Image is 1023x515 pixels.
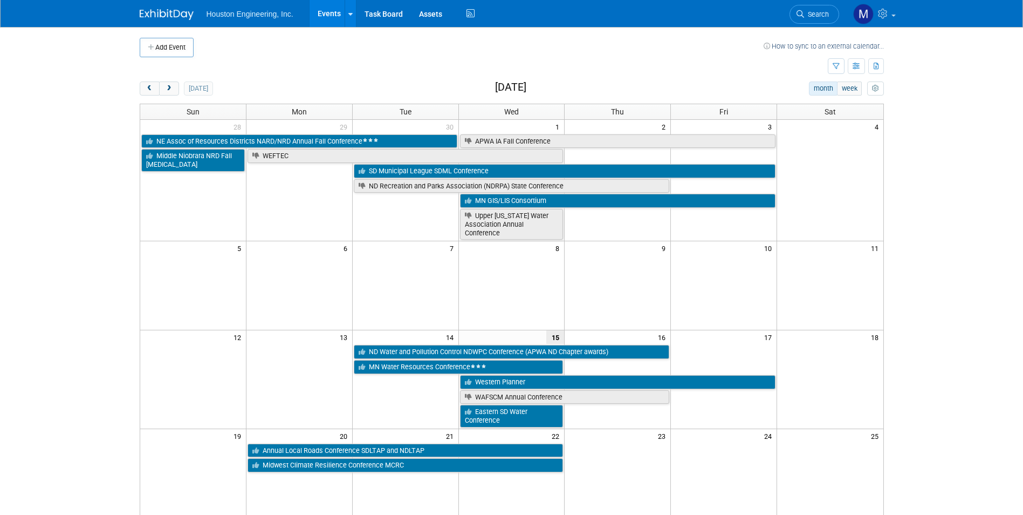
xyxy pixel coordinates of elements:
[232,330,246,344] span: 12
[554,120,564,133] span: 1
[400,107,411,116] span: Tue
[870,241,883,255] span: 11
[661,120,670,133] span: 2
[719,107,728,116] span: Fri
[248,458,564,472] a: Midwest Climate Resilience Conference MCRC
[449,241,458,255] span: 7
[546,330,564,344] span: 15
[870,330,883,344] span: 18
[232,120,246,133] span: 28
[354,345,670,359] a: ND Water and Pollution Control NDWPC Conference (APWA ND Chapter awards)
[141,149,245,171] a: Middle Niobrara NRD Fall [MEDICAL_DATA]
[504,107,519,116] span: Wed
[554,241,564,255] span: 8
[763,429,777,443] span: 24
[232,429,246,443] span: 19
[339,120,352,133] span: 29
[611,107,624,116] span: Thu
[354,164,775,178] a: SD Municipal League SDML Conference
[809,82,837,96] button: month
[837,82,862,96] button: week
[445,120,458,133] span: 30
[460,134,776,148] a: APWA IA Fall Conference
[187,107,200,116] span: Sun
[354,360,564,374] a: MN Water Resources Conference
[236,241,246,255] span: 5
[657,330,670,344] span: 16
[141,134,457,148] a: NE Assoc of Resources Districts NARD/NRD Annual Fall Conference
[764,42,884,50] a: How to sync to an external calendar...
[460,194,776,208] a: MN GIS/LIS Consortium
[657,429,670,443] span: 23
[140,82,160,96] button: prev
[661,241,670,255] span: 9
[767,120,777,133] span: 3
[445,330,458,344] span: 14
[207,10,293,18] span: Houston Engineering, Inc.
[354,179,670,193] a: ND Recreation and Parks Association (NDRPA) State Conference
[460,375,776,389] a: Western Planner
[140,9,194,20] img: ExhibitDay
[460,405,564,427] a: Eastern SD Water Conference
[339,330,352,344] span: 13
[248,444,564,458] a: Annual Local Roads Conference SDLTAP and NDLTAP
[789,5,839,24] a: Search
[867,82,883,96] button: myCustomButton
[292,107,307,116] span: Mon
[248,149,564,163] a: WEFTEC
[159,82,179,96] button: next
[184,82,212,96] button: [DATE]
[551,429,564,443] span: 22
[872,85,879,92] i: Personalize Calendar
[853,4,874,24] img: Mayra Nanclares
[804,10,829,18] span: Search
[763,330,777,344] span: 17
[140,38,194,57] button: Add Event
[763,241,777,255] span: 10
[342,241,352,255] span: 6
[874,120,883,133] span: 4
[495,82,526,93] h2: [DATE]
[445,429,458,443] span: 21
[460,209,564,240] a: Upper [US_STATE] Water Association Annual Conference
[460,390,670,404] a: WAFSCM Annual Conference
[825,107,836,116] span: Sat
[339,429,352,443] span: 20
[870,429,883,443] span: 25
